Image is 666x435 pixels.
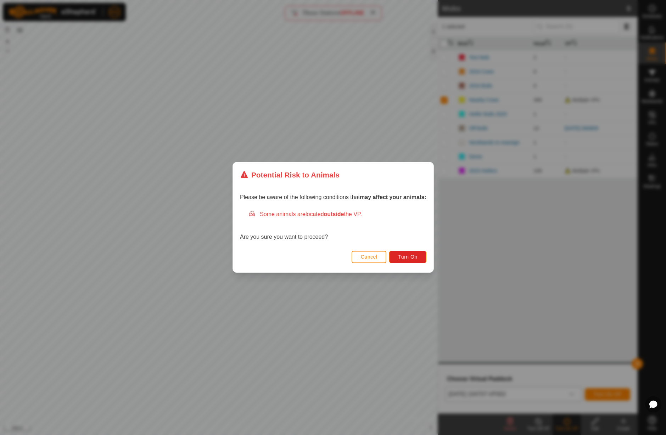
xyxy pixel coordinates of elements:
[240,169,340,180] div: Potential Risk to Animals
[240,210,426,242] div: Are you sure you want to proceed?
[248,210,426,219] div: Some animals are
[306,211,362,217] span: located the VP.
[351,251,386,263] button: Cancel
[240,194,426,200] span: Please be aware of the following conditions that
[324,211,344,217] strong: outside
[398,254,417,260] span: Turn On
[360,254,377,260] span: Cancel
[360,194,426,200] strong: may affect your animals:
[389,251,426,263] button: Turn On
